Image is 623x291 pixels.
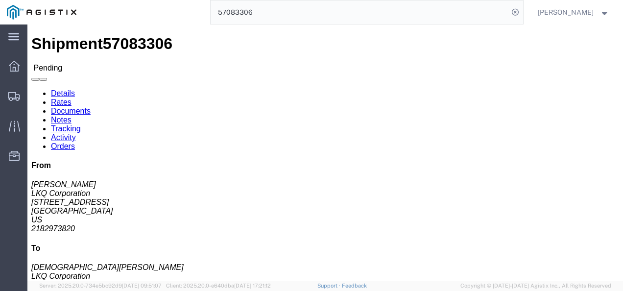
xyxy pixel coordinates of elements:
iframe: FS Legacy Container [27,24,623,281]
span: [DATE] 17:21:12 [234,283,271,289]
input: Search for shipment number, reference number [211,0,508,24]
span: [DATE] 09:51:07 [122,283,162,289]
span: Nathan Seeley [538,7,594,18]
span: Client: 2025.20.0-e640dba [166,283,271,289]
span: Copyright © [DATE]-[DATE] Agistix Inc., All Rights Reserved [460,282,611,290]
img: logo [7,5,76,20]
a: Support [317,283,342,289]
span: Server: 2025.20.0-734e5bc92d9 [39,283,162,289]
a: Feedback [342,283,367,289]
button: [PERSON_NAME] [537,6,610,18]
